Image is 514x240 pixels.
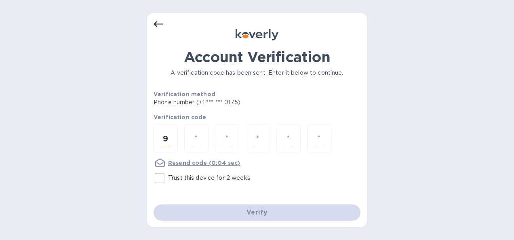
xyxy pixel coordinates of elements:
[154,98,302,107] p: Phone number (+1 *** *** 0175)
[168,160,240,166] u: Resend code (0:04 sec)
[154,48,360,65] h1: Account Verification
[154,91,215,97] b: Verification method
[154,69,360,77] p: A verification code has been sent. Enter it below to continue.
[168,174,250,182] p: Trust this device for 2 weeks
[154,113,360,121] p: Verification code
